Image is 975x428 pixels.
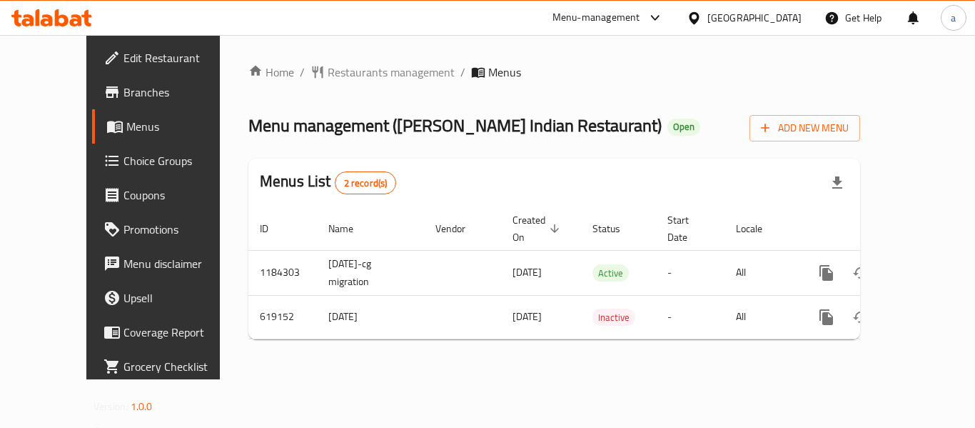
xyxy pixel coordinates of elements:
span: Active [592,265,629,282]
a: Home [248,64,294,81]
span: Locale [736,220,781,237]
td: 619152 [248,295,317,339]
span: Status [592,220,639,237]
span: Created On [512,211,564,246]
td: All [724,295,798,339]
button: Add New Menu [749,115,860,141]
th: Actions [798,207,958,251]
li: / [300,64,305,81]
td: [DATE]-cg migration [317,250,424,295]
a: Menu disclaimer [92,247,249,281]
nav: breadcrumb [248,64,860,81]
a: Coupons [92,178,249,212]
div: [GEOGRAPHIC_DATA] [707,10,802,26]
li: / [460,64,465,81]
span: Upsell [123,289,238,307]
span: Add New Menu [761,119,849,137]
span: 2 record(s) [335,176,396,190]
a: Menus [92,109,249,144]
span: Edit Restaurant [123,49,238,66]
td: [DATE] [317,295,424,339]
span: Menu disclaimer [123,255,238,272]
span: a [951,10,956,26]
span: Open [667,121,700,133]
span: Promotions [123,221,238,238]
div: Inactive [592,309,635,326]
span: Coverage Report [123,324,238,341]
span: [DATE] [512,307,542,326]
span: Start Date [667,211,707,246]
div: Export file [820,166,854,200]
span: ID [260,220,287,237]
span: 1.0.0 [131,397,153,416]
a: Promotions [92,212,249,247]
span: Choice Groups [123,152,238,169]
button: more [809,256,844,290]
span: Vendor [435,220,484,237]
a: Coverage Report [92,315,249,349]
td: All [724,250,798,295]
span: Menu management ( [PERSON_NAME] Indian Restaurant ) [248,109,662,141]
td: - [656,250,724,295]
div: Menu-management [552,9,640,26]
span: Grocery Checklist [123,358,238,375]
span: Restaurants management [328,64,455,81]
span: Menus [126,118,238,135]
a: Branches [92,75,249,109]
span: Version: [94,397,128,416]
a: Choice Groups [92,144,249,178]
span: [DATE] [512,263,542,282]
span: Branches [123,84,238,101]
a: Edit Restaurant [92,41,249,75]
span: Coupons [123,186,238,204]
span: Name [328,220,372,237]
a: Grocery Checklist [92,349,249,384]
a: Upsell [92,281,249,315]
td: 1184303 [248,250,317,295]
button: Change Status [844,256,878,290]
span: Inactive [592,309,635,326]
button: Change Status [844,300,878,334]
span: Menus [488,64,521,81]
a: Restaurants management [310,64,455,81]
table: enhanced table [248,207,958,339]
td: - [656,295,724,339]
div: Active [592,264,629,282]
button: more [809,300,844,334]
h2: Menus List [260,171,396,194]
div: Open [667,119,700,136]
